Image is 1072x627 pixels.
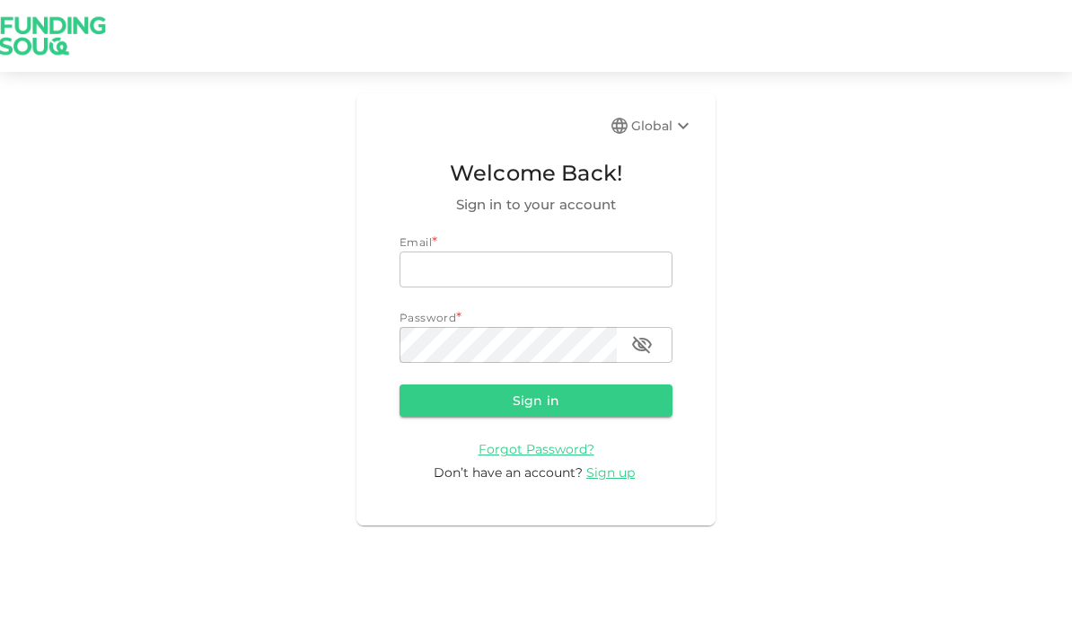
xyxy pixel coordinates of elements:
[400,235,432,249] span: Email
[400,194,672,216] span: Sign in to your account
[479,440,594,457] a: Forgot Password?
[631,115,694,137] div: Global
[400,252,672,287] input: email
[586,464,635,481] span: Sign up
[400,156,672,190] span: Welcome Back!
[434,464,583,481] span: Don’t have an account?
[400,327,617,363] input: password
[400,311,456,324] span: Password
[400,384,672,417] button: Sign in
[479,441,594,457] span: Forgot Password?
